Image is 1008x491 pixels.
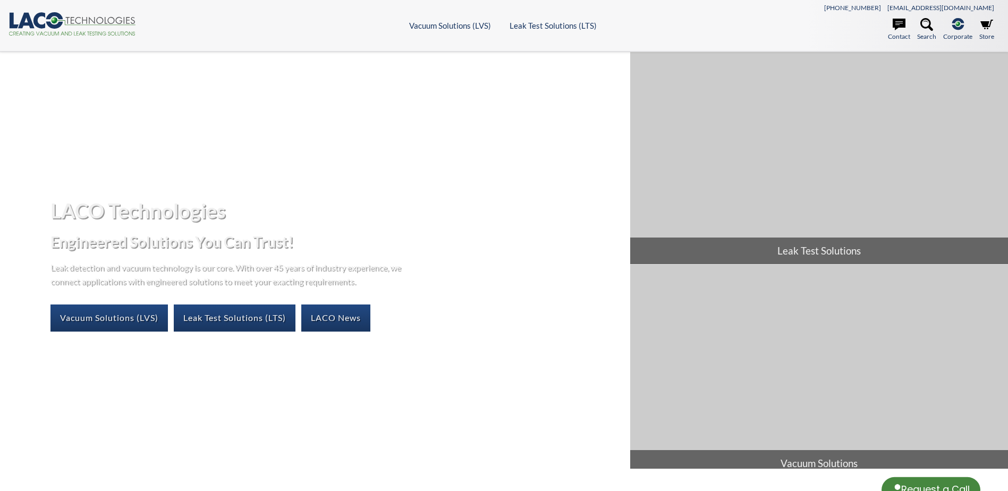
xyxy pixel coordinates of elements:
[979,18,994,41] a: Store
[943,31,972,41] span: Corporate
[50,198,622,224] h1: LACO Technologies
[917,18,936,41] a: Search
[630,450,1008,477] span: Vacuum Solutions
[174,304,295,331] a: Leak Test Solutions (LTS)
[50,232,622,252] h2: Engineered Solutions You Can Trust!
[50,304,168,331] a: Vacuum Solutions (LVS)
[301,304,370,331] a: LACO News
[50,260,406,287] p: Leak detection and vacuum technology is our core. With over 45 years of industry experience, we c...
[510,21,597,30] a: Leak Test Solutions (LTS)
[630,265,1008,477] a: Vacuum Solutions
[630,52,1008,264] a: Leak Test Solutions
[888,18,910,41] a: Contact
[887,4,994,12] a: [EMAIL_ADDRESS][DOMAIN_NAME]
[409,21,491,30] a: Vacuum Solutions (LVS)
[824,4,881,12] a: [PHONE_NUMBER]
[630,238,1008,264] span: Leak Test Solutions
